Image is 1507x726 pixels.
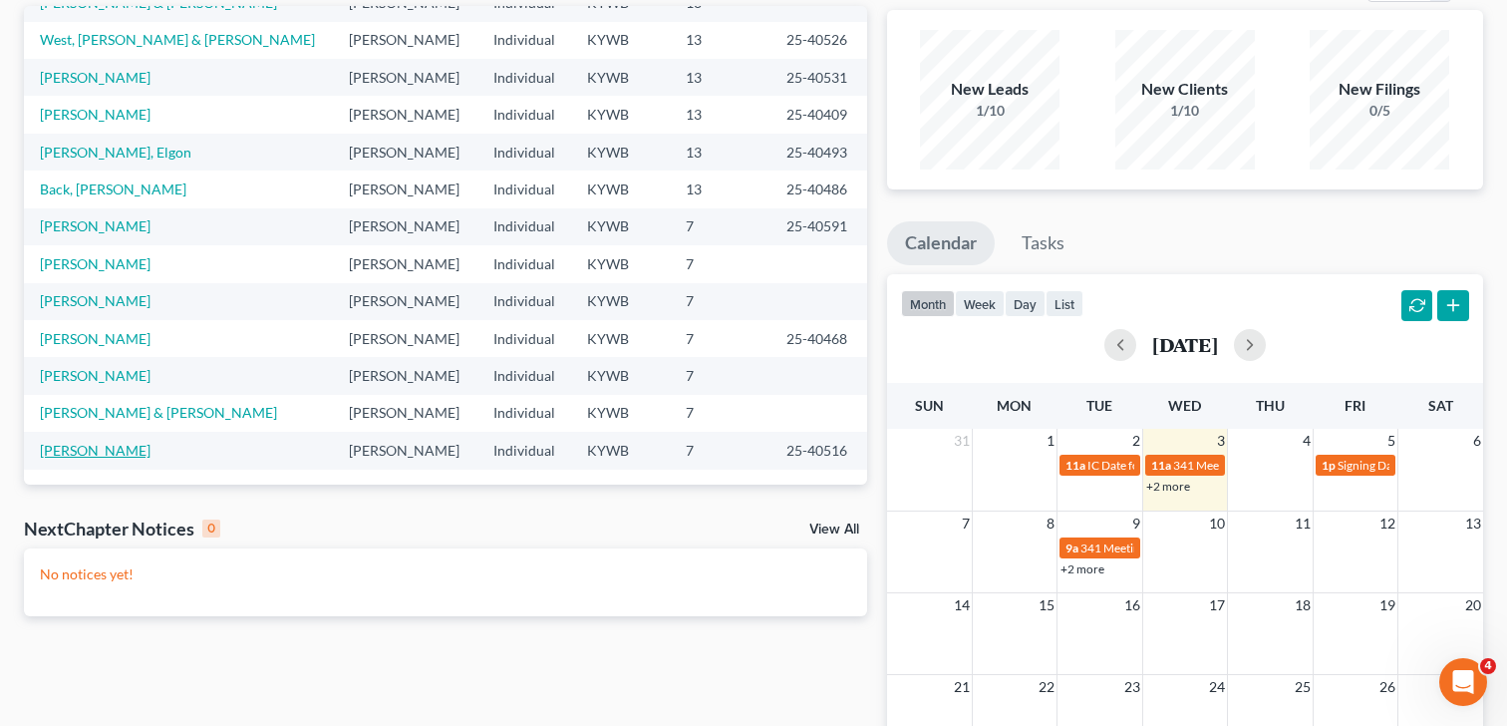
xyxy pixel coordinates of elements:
td: [PERSON_NAME] [333,357,476,394]
td: KYWB [571,208,670,245]
td: Individual [477,395,572,432]
td: Individual [477,357,572,394]
span: 4 [1301,429,1313,453]
td: 25-40591 [770,208,867,245]
td: 25-40493 [770,134,867,171]
span: 11 [1293,512,1313,536]
td: [PERSON_NAME] [333,134,476,171]
td: KYWB [571,283,670,320]
td: 25-40526 [770,22,867,59]
span: 8 [1045,512,1056,536]
a: Back, [PERSON_NAME] [40,181,186,197]
a: [PERSON_NAME] [40,292,151,309]
span: 25 [1293,675,1313,699]
span: 9 [1130,512,1142,536]
div: New Filings [1310,78,1449,101]
td: 13 [670,59,770,96]
a: [PERSON_NAME] & [PERSON_NAME] [40,404,277,421]
span: 341 Meeting for [PERSON_NAME] [1173,458,1353,473]
span: Thu [1256,397,1285,414]
div: 1/10 [1115,101,1255,121]
span: 23 [1122,675,1142,699]
span: 13 [1463,512,1483,536]
span: 10 [1207,512,1227,536]
td: Individual [477,320,572,357]
span: 19 [1377,593,1397,617]
td: 25-40531 [770,59,867,96]
a: Tasks [1004,221,1082,265]
span: 31 [952,429,972,453]
a: [PERSON_NAME] [40,106,151,123]
button: week [955,290,1005,317]
td: Individual [477,171,572,207]
td: KYWB [571,59,670,96]
h2: [DATE] [1152,334,1218,355]
a: West, [PERSON_NAME] & [PERSON_NAME] [40,31,315,48]
td: 13 [670,22,770,59]
a: [PERSON_NAME] [40,330,151,347]
td: [PERSON_NAME] [333,171,476,207]
td: Individual [477,245,572,282]
td: [PERSON_NAME] [333,395,476,432]
span: 18 [1293,593,1313,617]
td: 25-40468 [770,320,867,357]
td: KYWB [571,96,670,133]
div: 1/10 [920,101,1059,121]
a: [PERSON_NAME] [40,367,151,384]
span: 9a [1065,541,1078,555]
span: 1 [1045,429,1056,453]
span: 1p [1322,458,1336,473]
a: [PERSON_NAME] [40,217,151,234]
td: [PERSON_NAME] [333,283,476,320]
span: 7 [960,512,972,536]
div: 0 [202,520,220,538]
span: Wed [1168,397,1201,414]
span: 26 [1377,675,1397,699]
span: 15 [1037,593,1056,617]
a: +2 more [1060,561,1104,576]
td: 7 [670,283,770,320]
span: 11a [1065,458,1085,473]
td: Individual [477,22,572,59]
button: month [901,290,955,317]
a: +2 more [1146,479,1190,494]
td: Individual [477,432,572,469]
span: Mon [997,397,1032,414]
td: 13 [670,96,770,133]
td: KYWB [571,171,670,207]
span: 21 [952,675,972,699]
span: 6 [1471,429,1483,453]
span: 4 [1480,658,1496,674]
td: [PERSON_NAME] [333,22,476,59]
td: KYWB [571,320,670,357]
td: [PERSON_NAME] [333,59,476,96]
span: 341 Meeting for Back, [PERSON_NAME] [1080,541,1291,555]
a: Calendar [887,221,995,265]
span: 16 [1122,593,1142,617]
td: 7 [670,320,770,357]
p: No notices yet! [40,564,851,584]
iframe: Intercom live chat [1439,658,1487,706]
div: New Clients [1115,78,1255,101]
td: [PERSON_NAME] [333,208,476,245]
a: [PERSON_NAME] [40,255,151,272]
a: [PERSON_NAME] [40,442,151,459]
td: Individual [477,59,572,96]
td: Individual [477,134,572,171]
a: View All [809,523,859,537]
span: 17 [1207,593,1227,617]
span: Sun [915,397,944,414]
td: KYWB [571,245,670,282]
td: 13 [670,171,770,207]
span: Tue [1086,397,1112,414]
td: 7 [670,395,770,432]
td: KYWB [571,432,670,469]
td: KYWB [571,134,670,171]
td: KYWB [571,395,670,432]
button: day [1005,290,1046,317]
button: list [1046,290,1083,317]
td: KYWB [571,357,670,394]
td: [PERSON_NAME] [333,245,476,282]
a: [PERSON_NAME], Elgon [40,144,191,161]
td: [PERSON_NAME] [333,432,476,469]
